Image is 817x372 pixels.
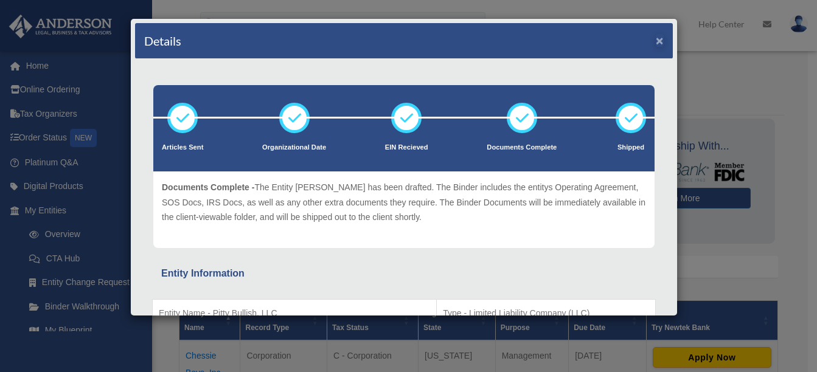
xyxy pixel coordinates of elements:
[443,306,649,321] p: Type - Limited Liability Company (LLC)
[159,306,430,321] p: Entity Name - Pitty Bullish, LLC
[616,142,646,154] p: Shipped
[487,142,557,154] p: Documents Complete
[656,34,664,47] button: ×
[162,142,203,154] p: Articles Sent
[162,180,646,225] p: The Entity [PERSON_NAME] has been drafted. The Binder includes the entitys Operating Agreement, S...
[144,32,181,49] h4: Details
[161,265,647,282] div: Entity Information
[162,182,254,192] span: Documents Complete -
[385,142,428,154] p: EIN Recieved
[262,142,326,154] p: Organizational Date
